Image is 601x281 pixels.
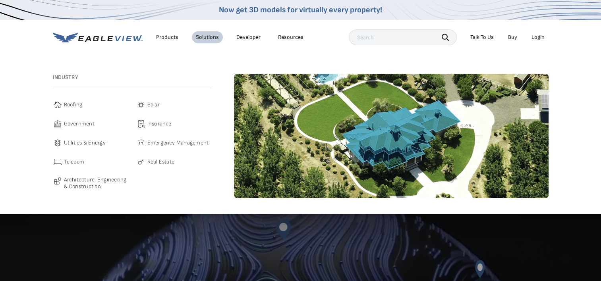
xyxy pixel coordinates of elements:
[349,29,457,45] input: Search
[64,157,85,167] span: Telecom
[136,119,146,129] img: insurance-icon.svg
[147,100,160,110] span: Solar
[136,138,146,148] img: emergency-icon.svg
[234,74,549,198] img: roofing-image-1.webp
[156,34,178,41] div: Products
[508,34,517,41] a: Buy
[53,100,128,110] a: Roofing
[53,176,62,186] img: architecture-icon.svg
[136,100,146,110] img: solar-icon.svg
[53,157,128,167] a: Telecom
[278,34,303,41] div: Resources
[531,34,545,41] div: Login
[147,119,172,129] span: Insurance
[64,100,83,110] span: Roofing
[53,157,62,167] img: telecom-icon.svg
[64,138,106,148] span: Utilities & Energy
[53,176,128,190] a: Architecture, Engineering & Construction
[53,138,128,148] a: Utilities & Energy
[53,119,128,129] a: Government
[53,74,212,81] h3: Industry
[136,100,212,110] a: Solar
[236,34,261,41] a: Developer
[64,176,128,190] span: Architecture, Engineering & Construction
[219,5,382,15] a: Now get 3D models for virtually every property!
[136,157,212,167] a: Real Estate
[53,119,62,129] img: government-icon.svg
[53,138,62,148] img: utilities-icon.svg
[196,34,219,41] div: Solutions
[136,138,212,148] a: Emergency Management
[470,34,494,41] div: Talk To Us
[53,100,62,110] img: roofing-icon.svg
[136,157,146,167] img: real-estate-icon.svg
[147,138,209,148] span: Emergency Management
[64,119,95,129] span: Government
[136,119,212,129] a: Insurance
[147,157,175,167] span: Real Estate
